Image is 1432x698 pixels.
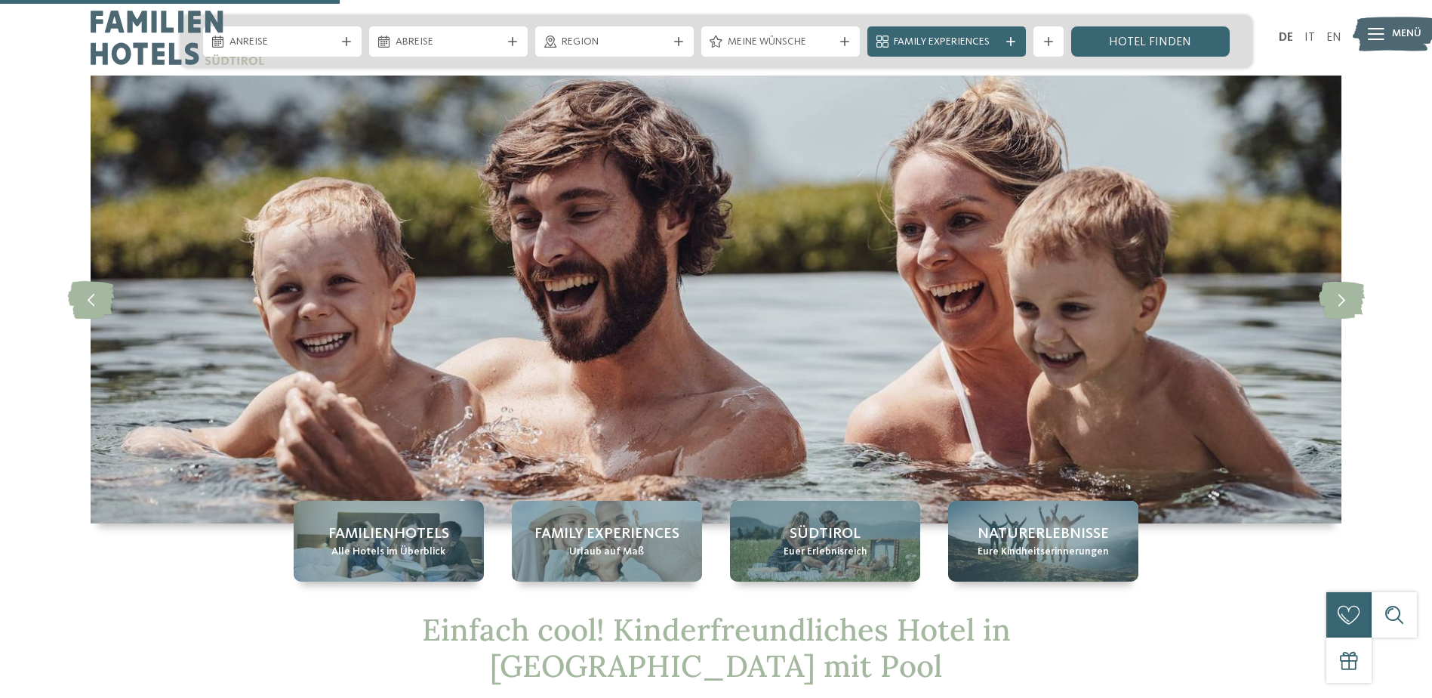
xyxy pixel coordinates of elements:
[422,610,1011,685] span: Einfach cool! Kinderfreundliches Hotel in [GEOGRAPHIC_DATA] mit Pool
[790,523,861,545] span: Südtirol
[294,501,484,582] a: Kinderfreundliches Hotel in Südtirol mit Pool gesucht? Familienhotels Alle Hotels im Überblick
[1326,32,1341,44] a: EN
[784,545,867,560] span: Euer Erlebnisreich
[1279,32,1293,44] a: DE
[978,523,1109,545] span: Naturerlebnisse
[1304,32,1315,44] a: IT
[948,501,1138,582] a: Kinderfreundliches Hotel in Südtirol mit Pool gesucht? Naturerlebnisse Eure Kindheitserinnerungen
[978,545,1109,560] span: Eure Kindheitserinnerungen
[569,545,644,560] span: Urlaub auf Maß
[512,501,702,582] a: Kinderfreundliches Hotel in Südtirol mit Pool gesucht? Family Experiences Urlaub auf Maß
[534,523,679,545] span: Family Experiences
[730,501,920,582] a: Kinderfreundliches Hotel in Südtirol mit Pool gesucht? Südtirol Euer Erlebnisreich
[1392,26,1421,42] span: Menü
[331,545,445,560] span: Alle Hotels im Überblick
[91,76,1341,523] img: Kinderfreundliches Hotel in Südtirol mit Pool gesucht?
[328,523,449,545] span: Familienhotels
